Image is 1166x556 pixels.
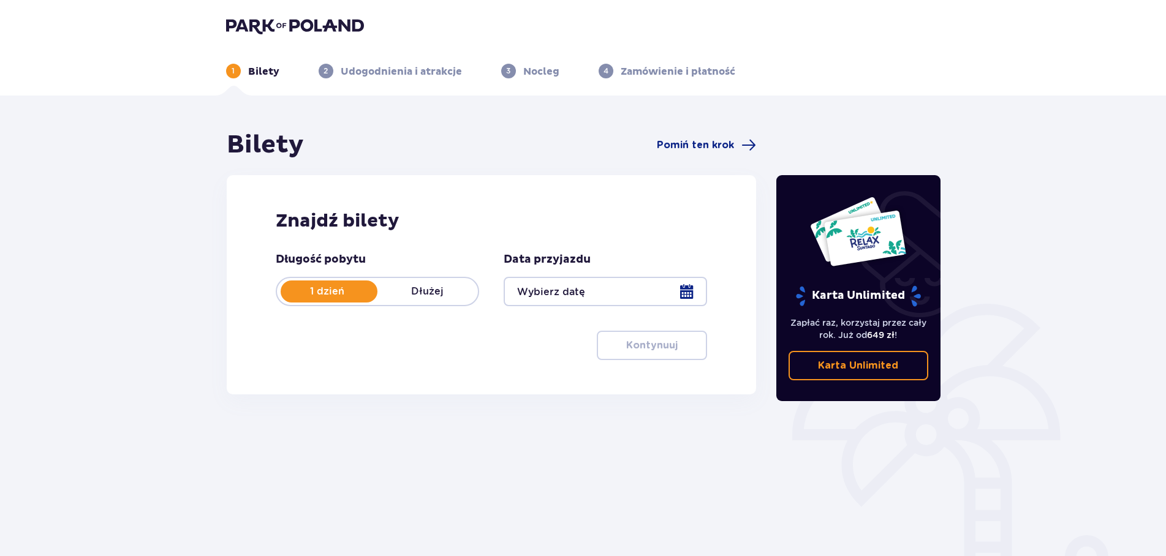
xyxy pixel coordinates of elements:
[621,65,735,78] p: Zamówienie i płatność
[818,359,898,372] p: Karta Unlimited
[276,252,366,267] p: Długość pobytu
[657,138,756,152] a: Pomiń ten krok
[506,66,510,77] p: 3
[657,138,734,152] span: Pomiń ten krok
[597,331,707,360] button: Kontynuuj
[341,65,462,78] p: Udogodnienia i atrakcje
[599,64,735,78] div: 4Zamówienie i płatność
[523,65,559,78] p: Nocleg
[248,65,279,78] p: Bilety
[232,66,235,77] p: 1
[227,130,304,160] h1: Bilety
[226,17,364,34] img: Park of Poland logo
[501,64,559,78] div: 3Nocleg
[809,196,907,267] img: Dwie karty całoroczne do Suntago z napisem 'UNLIMITED RELAX', na białym tle z tropikalnymi liśćmi...
[319,64,462,78] div: 2Udogodnienia i atrakcje
[789,317,928,341] p: Zapłać raz, korzystaj przez cały rok. Już od !
[226,64,279,78] div: 1Bilety
[867,330,895,340] span: 649 zł
[277,285,377,298] p: 1 dzień
[276,209,708,233] h2: Znajdź bilety
[504,252,591,267] p: Data przyjazdu
[626,339,678,352] p: Kontynuuj
[377,285,478,298] p: Dłużej
[604,66,608,77] p: 4
[789,351,928,380] a: Karta Unlimited
[795,285,922,307] p: Karta Unlimited
[324,66,328,77] p: 2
